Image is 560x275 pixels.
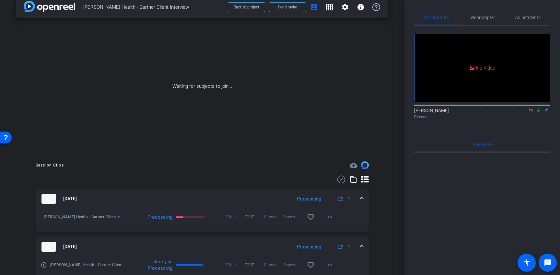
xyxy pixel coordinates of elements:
[348,243,350,250] span: 1
[63,243,77,250] span: [DATE]
[278,5,297,10] span: Send invite
[294,195,324,203] div: Processing
[473,142,492,147] span: Everyone
[36,189,369,209] mat-expansion-panel-header: thumb-nail[DATE]Processing1
[414,107,550,120] div: [PERSON_NAME]
[544,259,552,267] mat-icon: message
[245,262,264,268] span: 720P
[264,262,284,268] span: 0bytes
[63,195,77,202] span: [DATE]
[269,2,306,12] button: Send invite
[348,195,350,202] span: 1
[24,1,75,12] img: app-logo
[16,18,388,155] div: Waiting for subjects to join...
[264,214,284,220] span: 0bytes
[476,65,495,71] span: No Video
[326,213,334,221] mat-icon: more_horiz
[50,262,124,268] span: [PERSON_NAME] Health - Gartner Client Interview-[PERSON_NAME] Rodriguez1-Chrome-2025-10-02-10-45-...
[41,262,47,268] mat-icon: play_circle_outline
[515,15,541,20] span: Adjustments
[361,161,369,169] img: Session clips
[41,242,56,252] img: thumb-nail
[523,259,531,267] mat-icon: accessibility
[326,3,333,11] mat-icon: grid_on
[307,261,315,269] mat-icon: favorite_border
[424,15,449,20] span: Participants
[225,262,245,268] span: 30fps
[350,161,357,169] span: Destinations for your clips
[144,214,174,220] div: Processing
[350,161,357,169] mat-icon: cloud_upload
[326,261,334,269] mat-icon: more_horiz
[36,162,64,168] div: Session Clips
[36,209,369,232] div: thumb-nail[DATE]Processing1
[284,214,303,220] span: 0 secs
[245,214,264,220] span: 720P
[234,5,259,9] span: Back to project
[44,214,124,220] span: [PERSON_NAME] Health - Gartner Client Interview-[PERSON_NAME] Rodriguez1-Chrome-2025-10-02-10-56-...
[228,2,265,12] button: Back to project
[310,3,318,11] mat-icon: account_box
[357,3,365,11] mat-icon: info
[41,194,56,204] img: thumb-nail
[225,214,245,220] span: 30fps
[144,258,174,271] div: Ready & Processing
[341,3,349,11] mat-icon: settings
[294,243,324,251] div: Processing
[36,236,369,257] mat-expansion-panel-header: thumb-nail[DATE]Processing1
[284,262,303,268] span: 0 secs
[414,114,550,120] div: Director
[469,15,495,20] span: Teleprompter
[307,213,315,221] mat-icon: favorite_border
[83,1,224,14] span: [PERSON_NAME] Health - Gartner Client Interview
